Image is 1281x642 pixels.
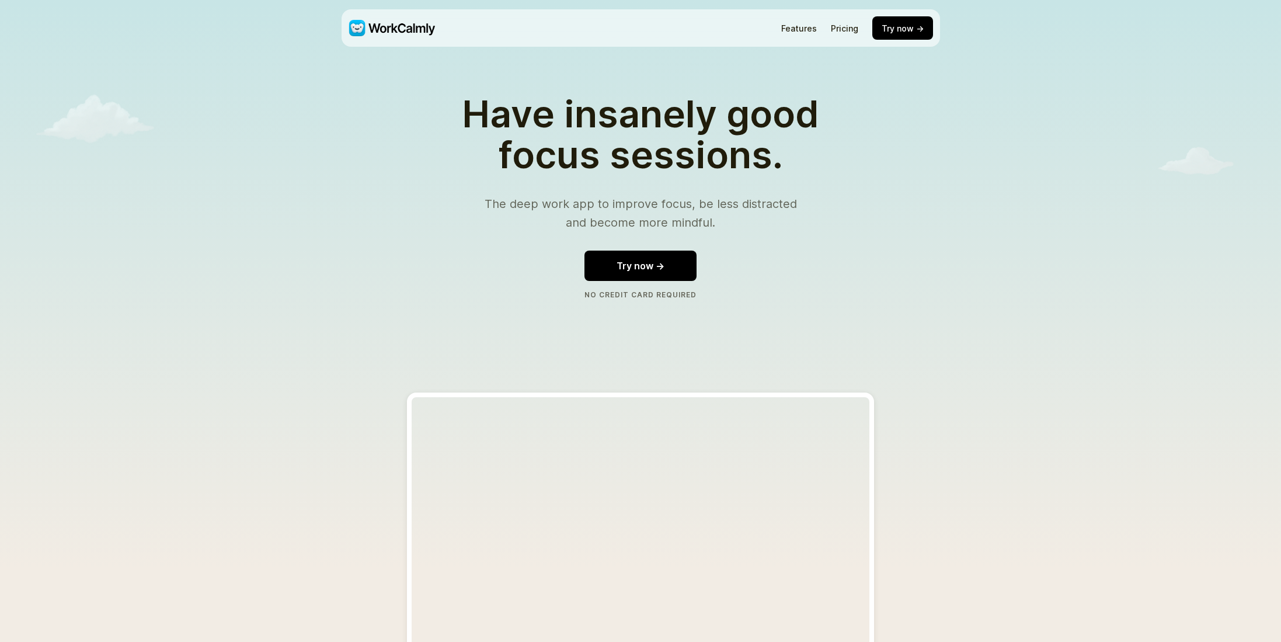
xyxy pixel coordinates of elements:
[584,290,697,299] span: No Credit Card Required
[349,20,436,36] img: WorkCalmly Logo
[478,195,803,232] p: The deep work app to improve focus, be less distracted and become more mindful.
[872,16,933,40] button: Try now →
[445,93,836,176] h1: Have insanely good focus sessions.
[584,251,697,281] button: Try now →
[831,23,858,33] a: Pricing
[781,23,817,33] a: Features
